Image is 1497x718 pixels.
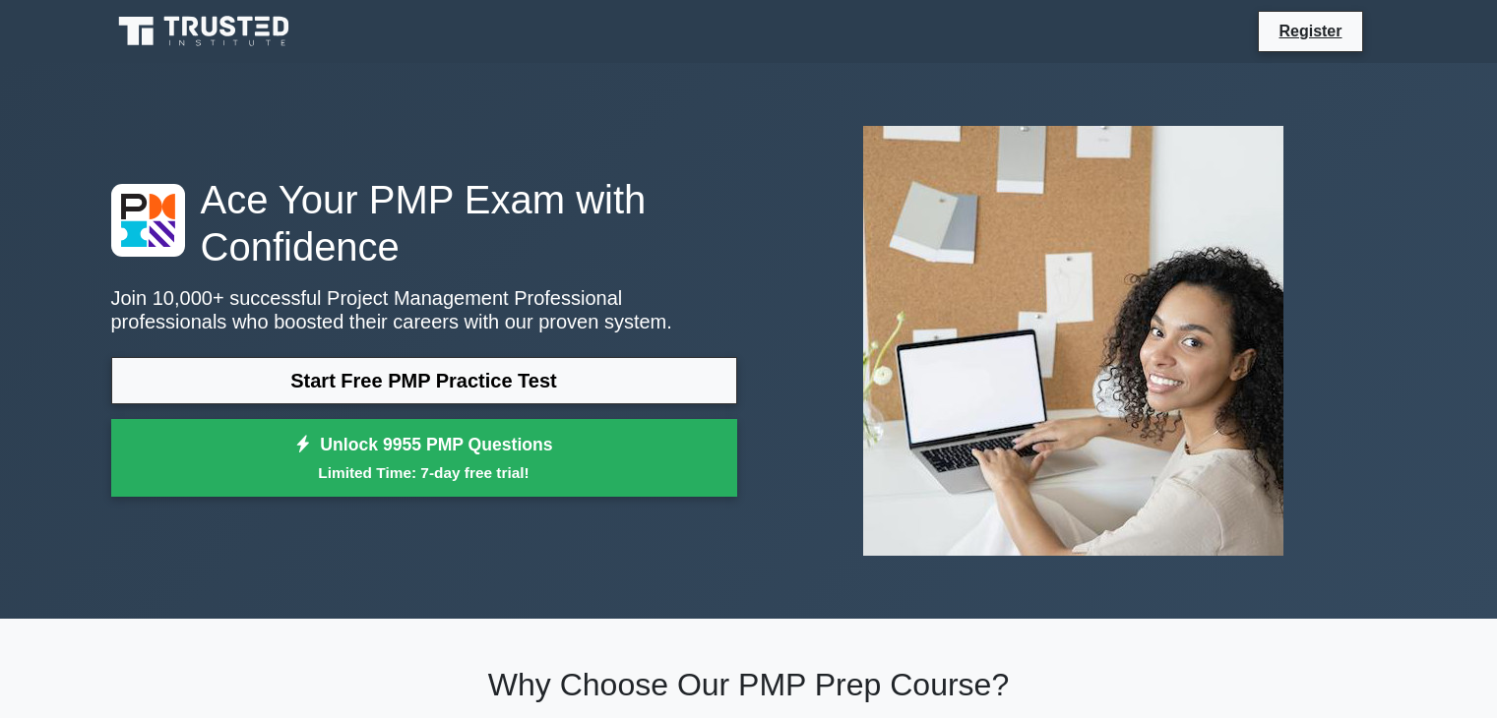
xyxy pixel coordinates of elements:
[136,461,713,484] small: Limited Time: 7-day free trial!
[111,666,1387,703] h2: Why Choose Our PMP Prep Course?
[111,419,737,498] a: Unlock 9955 PMP QuestionsLimited Time: 7-day free trial!
[111,176,737,270] h1: Ace Your PMP Exam with Confidence
[111,286,737,333] p: Join 10,000+ successful Project Management Professional professionals who boosted their careers w...
[111,357,737,404] a: Start Free PMP Practice Test
[1267,19,1353,43] a: Register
